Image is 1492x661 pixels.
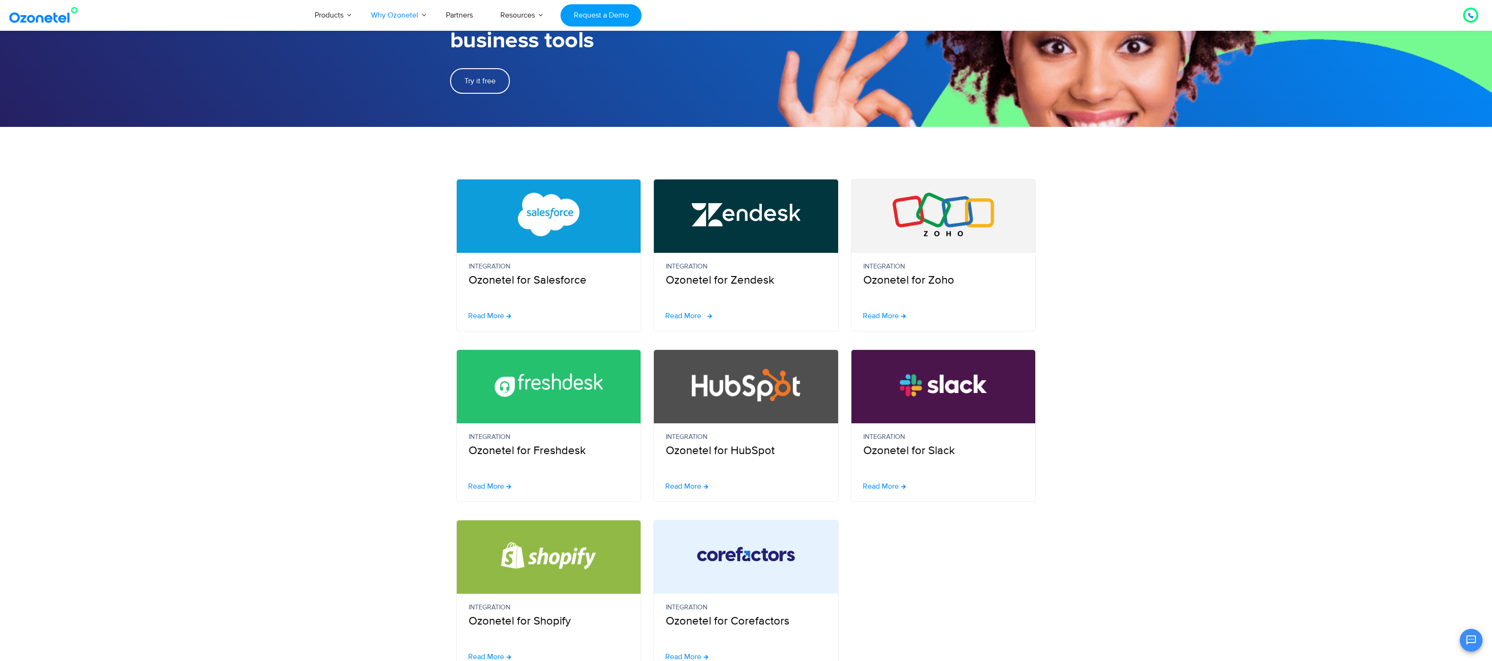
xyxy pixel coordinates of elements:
img: Freshdesk Call Center Integration [495,363,603,407]
small: Integration [666,261,826,272]
small: Integration [666,602,826,613]
p: Ozonetel for Zoho [863,261,1024,289]
a: Read More [863,312,906,320]
span: Read More [665,653,701,661]
span: Read More [468,482,504,490]
a: Read More [665,312,712,320]
p: Ozonetel for HubSpot [666,432,826,459]
a: Read More [665,482,708,490]
p: Ozonetel for Freshdesk [469,432,629,459]
small: Integration [863,261,1024,272]
span: Try it free [464,77,496,85]
a: Read More [665,653,708,661]
small: Integration [469,432,629,442]
a: Read More [468,482,511,490]
img: Zendesk Call Center Integration [692,193,800,236]
span: Read More [468,653,504,661]
span: Read More [863,312,899,320]
button: Open chat [1460,629,1483,652]
small: Integration [469,602,629,613]
p: Ozonetel for Corefactors [666,602,826,630]
span: Read More [863,482,899,490]
a: Read More [863,482,906,490]
small: Integration [666,432,826,442]
img: Salesforce CTI Integration with Call Center Software [495,193,603,236]
p: Ozonetel for Zendesk [666,261,826,289]
a: Read More [468,653,511,661]
p: Ozonetel for Slack [863,432,1024,459]
a: Try it free [450,68,510,94]
a: Read More [468,312,511,320]
span: Read More [665,312,701,320]
small: Integration [469,261,629,272]
p: Ozonetel for Salesforce [469,261,629,289]
p: Ozonetel for Shopify [469,602,629,630]
small: Integration [863,432,1024,442]
span: Read More [665,482,701,490]
a: Request a Demo [561,4,642,27]
span: Read More [468,312,504,320]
